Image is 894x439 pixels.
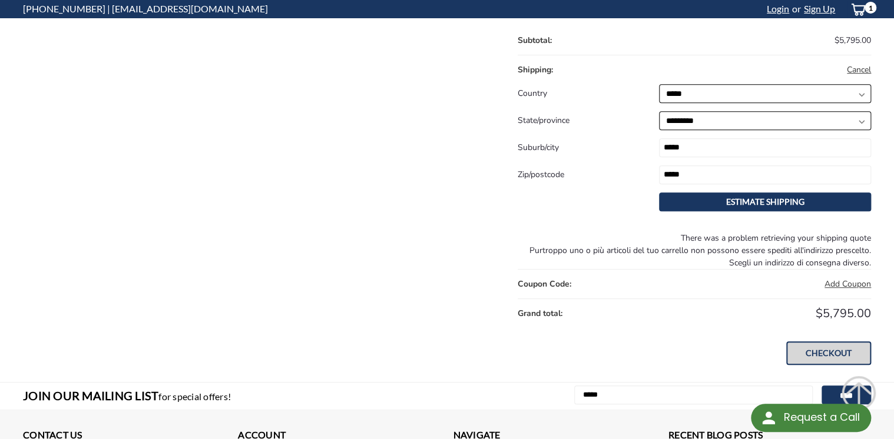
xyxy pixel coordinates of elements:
[841,375,876,411] div: Scroll Back to Top
[825,278,871,290] button: Add Coupon
[158,391,231,402] span: for special offers!
[659,192,871,211] button: Estimate Shipping
[518,35,552,46] strong: Subtotal:
[23,383,237,410] h3: Join Our Mailing List
[518,64,553,75] strong: Shipping:
[518,278,571,290] strong: Coupon Code:
[751,404,871,432] div: Request a Call
[783,404,859,431] div: Request a Call
[847,64,871,75] span: Cancel
[816,305,871,321] span: $5,795.00
[841,375,876,411] svg: submit
[518,165,564,184] label: Zip/postcode
[518,232,871,269] div: There was a problem retrieving your shipping quote
[518,111,569,130] label: State/province
[865,2,876,14] span: 1
[518,84,547,103] label: Country
[759,408,778,427] img: round button
[528,244,871,269] li: Purtroppo uno o più articoli del tuo carrello non possono essere spediti all'indirizzo prescelto....
[841,1,871,18] a: cart-preview-dropdown
[789,3,801,14] span: or
[835,35,871,46] span: $5,795.00
[786,341,871,365] a: Checkout
[847,64,871,76] button: Add Info
[518,138,559,157] label: Suburb/city
[518,308,562,319] strong: Grand total:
